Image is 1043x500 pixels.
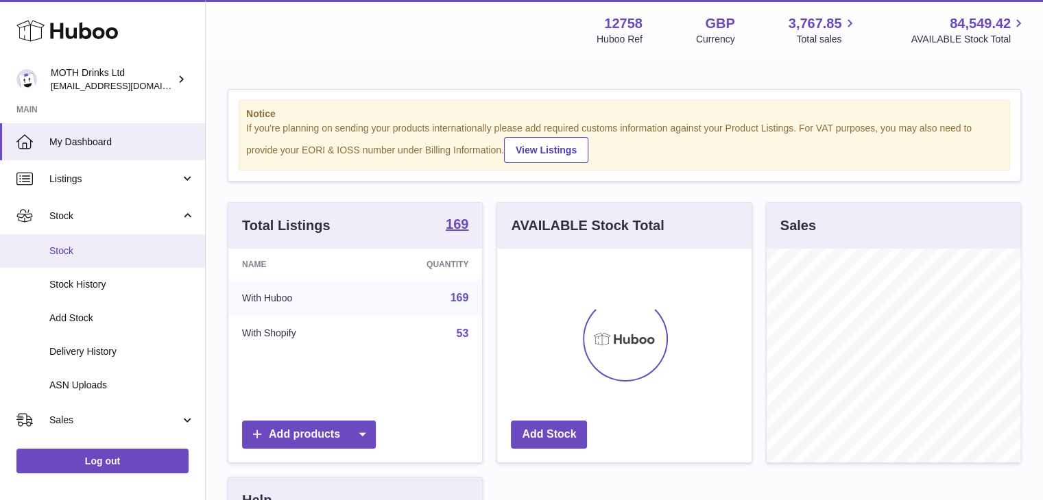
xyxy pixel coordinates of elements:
div: Huboo Ref [597,33,643,46]
a: 3,767.85 Total sales [789,14,858,46]
span: ASN Uploads [49,379,195,392]
span: Stock History [49,278,195,291]
div: If you're planning on sending your products internationally please add required customs informati... [246,122,1003,163]
td: With Shopify [228,316,365,351]
strong: GBP [705,14,734,33]
a: Add products [242,421,376,449]
img: orders@mothdrinks.com [16,69,37,90]
h3: Sales [780,216,816,235]
a: View Listings [504,137,588,163]
span: 3,767.85 [789,14,842,33]
span: Add Stock [49,312,195,325]
h3: AVAILABLE Stock Total [511,216,664,235]
th: Quantity [365,249,483,280]
a: 169 [446,217,468,234]
span: Stock [49,210,180,223]
a: 53 [457,327,469,339]
a: 84,549.42 AVAILABLE Stock Total [911,14,1027,46]
span: Stock [49,245,195,258]
span: Listings [49,173,180,186]
span: Delivery History [49,345,195,358]
div: MOTH Drinks Ltd [51,66,174,92]
h3: Total Listings [242,216,331,235]
span: AVAILABLE Stock Total [911,33,1027,46]
a: Add Stock [511,421,587,449]
span: Total sales [796,33,857,46]
a: 169 [451,292,469,303]
span: My Dashboard [49,136,195,149]
a: Log out [16,449,189,473]
div: Currency [696,33,735,46]
strong: Notice [246,108,1003,121]
span: [EMAIL_ADDRESS][DOMAIN_NAME] [51,80,202,91]
th: Name [228,249,365,280]
td: With Huboo [228,280,365,316]
strong: 12758 [604,14,643,33]
span: Sales [49,414,180,427]
strong: 169 [446,217,468,231]
span: 84,549.42 [950,14,1011,33]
